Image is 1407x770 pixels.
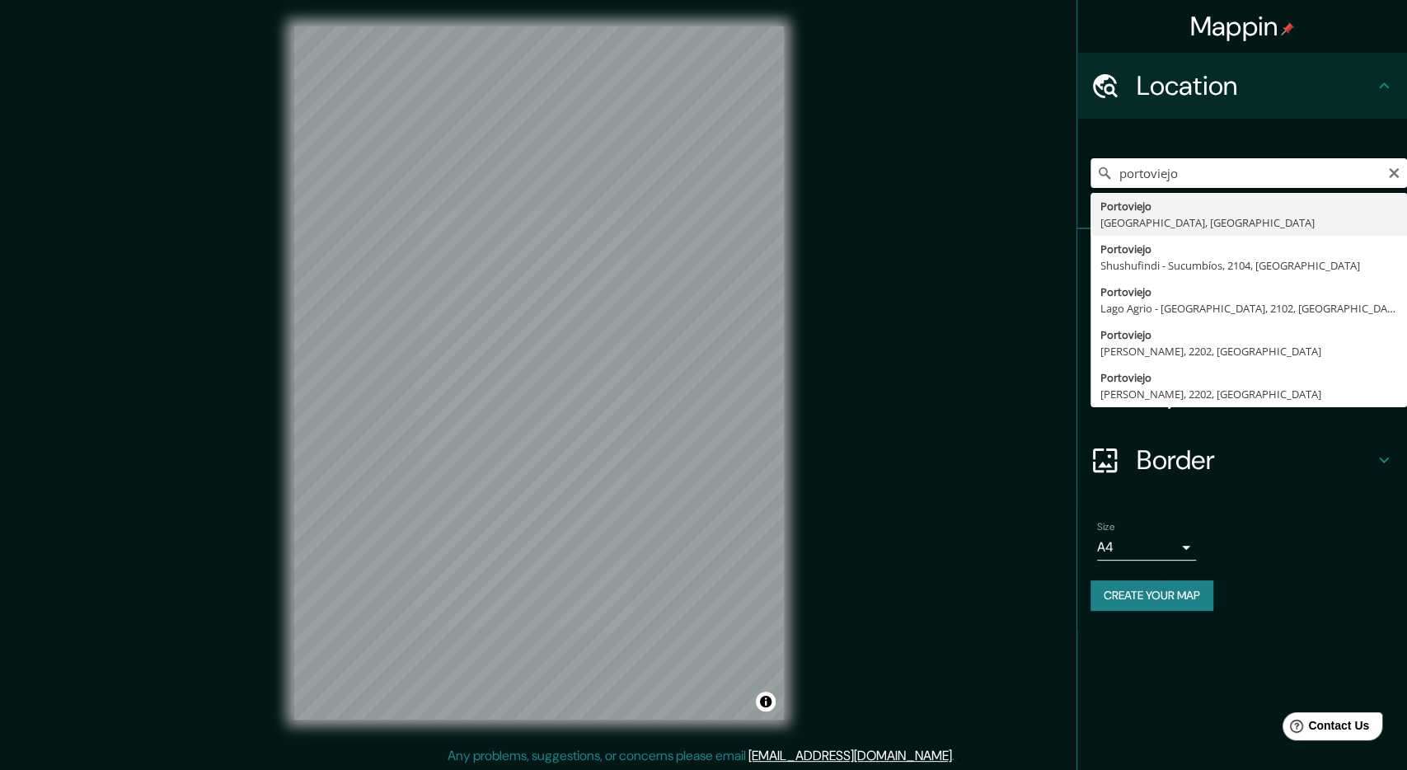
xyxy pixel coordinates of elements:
div: Portoviejo [1100,198,1397,214]
iframe: Help widget launcher [1260,706,1389,752]
div: Portoviejo [1100,241,1397,257]
h4: Location [1137,69,1374,102]
div: . [954,746,957,766]
img: pin-icon.png [1281,22,1294,35]
div: Border [1077,427,1407,493]
div: . [957,746,960,766]
div: Shushufindi - Sucumbíos, 2104, [GEOGRAPHIC_DATA] [1100,257,1397,274]
div: Lago Agrio - [GEOGRAPHIC_DATA], 2102, [GEOGRAPHIC_DATA] [1100,300,1397,317]
div: Portoviejo [1100,326,1397,343]
h4: Mappin [1190,10,1295,43]
div: Location [1077,53,1407,119]
input: Pick your city or area [1090,158,1407,188]
p: Any problems, suggestions, or concerns please email . [448,746,954,766]
h4: Border [1137,444,1374,477]
div: [PERSON_NAME], 2202, [GEOGRAPHIC_DATA] [1100,386,1397,402]
div: Portoviejo [1100,284,1397,300]
div: [PERSON_NAME], 2202, [GEOGRAPHIC_DATA] [1100,343,1397,359]
div: Pins [1077,229,1407,295]
button: Create your map [1090,580,1213,611]
div: A4 [1097,534,1196,561]
canvas: Map [293,26,784,720]
div: [GEOGRAPHIC_DATA], [GEOGRAPHIC_DATA] [1100,214,1397,231]
div: Layout [1077,361,1407,427]
div: Style [1077,295,1407,361]
div: Portoviejo [1100,369,1397,386]
label: Size [1097,520,1114,534]
button: Clear [1387,164,1400,180]
button: Toggle attribution [756,692,776,711]
a: [EMAIL_ADDRESS][DOMAIN_NAME] [748,747,952,764]
h4: Layout [1137,378,1374,411]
